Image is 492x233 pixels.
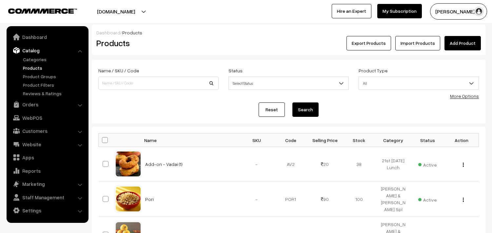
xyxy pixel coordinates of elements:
a: Import Products [395,36,440,50]
a: Dashboard [96,30,120,35]
a: Staff Management [8,191,86,203]
th: Action [444,134,479,147]
a: Website [8,138,86,150]
img: COMMMERCE [8,9,77,13]
button: Search [292,102,319,117]
button: Export Products [346,36,391,50]
label: Product Type [359,67,387,74]
span: Select Status [229,78,348,89]
td: POR1 [274,181,308,217]
a: Marketing [8,178,86,190]
button: [DOMAIN_NAME] [74,3,158,20]
td: - [240,147,274,181]
td: 100 [342,181,376,217]
span: Products [122,30,142,35]
td: 38 [342,147,376,181]
input: Name / SKU / Code [98,77,219,90]
a: Add Product [444,36,481,50]
th: Status [410,134,444,147]
th: Code [274,134,308,147]
a: Product Groups [21,73,86,80]
th: Stock [342,134,376,147]
label: Name / SKU / Code [98,67,139,74]
td: [PERSON_NAME] & [PERSON_NAME] Spl [376,181,410,217]
th: SKU [240,134,274,147]
a: Catalog [8,45,86,56]
th: Name [141,134,240,147]
a: Customers [8,125,86,137]
button: [PERSON_NAME] s… [430,3,487,20]
span: Active [418,195,437,203]
a: Reviews & Ratings [21,90,86,97]
a: Categories [21,56,86,63]
a: Products [21,64,86,71]
a: My Subscription [377,4,422,18]
span: Select Status [228,77,349,90]
a: Dashboard [8,31,86,43]
img: Menu [463,198,464,202]
span: All [359,77,479,90]
td: 21st [DATE] Lunch [376,147,410,181]
img: Menu [463,163,464,167]
a: Pori [145,196,154,202]
a: Hire an Expert [332,4,371,18]
div: / [96,29,481,36]
img: user [474,7,484,16]
a: Apps [8,152,86,163]
a: Reports [8,165,86,177]
a: More Options [450,93,479,99]
td: AV2 [274,147,308,181]
td: - [240,181,274,217]
a: Orders [8,99,86,110]
a: Add-on - Vadai (1) [145,161,183,167]
a: Reset [259,102,285,117]
th: Category [376,134,410,147]
span: All [359,78,479,89]
h2: Products [96,38,218,48]
td: 90 [308,181,342,217]
label: Status [228,67,243,74]
th: Selling Price [308,134,342,147]
span: Active [418,160,437,168]
a: Settings [8,205,86,216]
td: 20 [308,147,342,181]
a: COMMMERCE [8,7,66,14]
a: Product Filters [21,81,86,88]
a: WebPOS [8,112,86,124]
